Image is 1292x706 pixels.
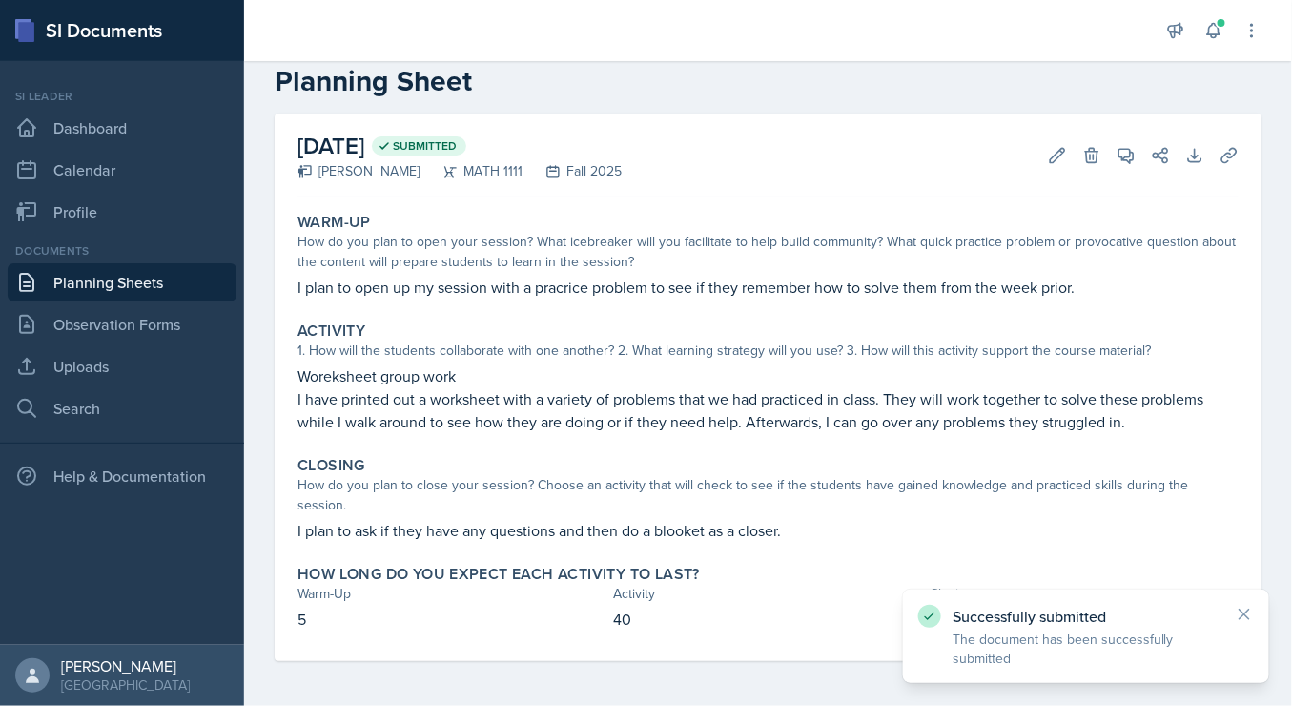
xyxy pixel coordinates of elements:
[8,88,236,105] div: Si leader
[297,608,606,631] p: 5
[297,387,1239,433] p: I have printed out a worksheet with a variety of problems that we had practiced in class. They wi...
[297,232,1239,272] div: How do you plan to open your session? What icebreaker will you facilitate to help build community...
[393,138,457,154] span: Submitted
[297,129,622,163] h2: [DATE]
[297,364,1239,387] p: Woreksheet group work
[523,161,622,181] div: Fall 2025
[8,457,236,495] div: Help & Documentation
[8,389,236,427] a: Search
[8,263,236,301] a: Planning Sheets
[8,151,236,189] a: Calendar
[8,347,236,385] a: Uploads
[297,456,365,475] label: Closing
[614,608,923,631] p: 40
[61,675,190,695] div: [GEOGRAPHIC_DATA]
[297,161,420,181] div: [PERSON_NAME]
[953,607,1220,626] p: Successfully submitted
[8,305,236,343] a: Observation Forms
[297,584,606,604] div: Warm-Up
[61,656,190,675] div: [PERSON_NAME]
[297,565,700,584] label: How long do you expect each activity to last?
[297,341,1239,361] div: 1. How will the students collaborate with one another? 2. What learning strategy will you use? 3....
[8,193,236,231] a: Profile
[614,584,923,604] div: Activity
[930,584,1239,604] div: Closing
[297,475,1239,515] div: How do you plan to close your session? Choose an activity that will check to see if the students ...
[297,322,365,341] label: Activity
[275,64,1261,98] h2: Planning Sheet
[8,242,236,260] div: Documents
[297,519,1239,542] p: I plan to ask if they have any questions and then do a blooket as a closer.
[8,109,236,147] a: Dashboard
[297,276,1239,299] p: I plan to open up my session with a pracrice problem to see if they remember how to solve them fr...
[953,630,1220,668] p: The document has been successfully submitted
[297,213,371,232] label: Warm-Up
[420,161,523,181] div: MATH 1111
